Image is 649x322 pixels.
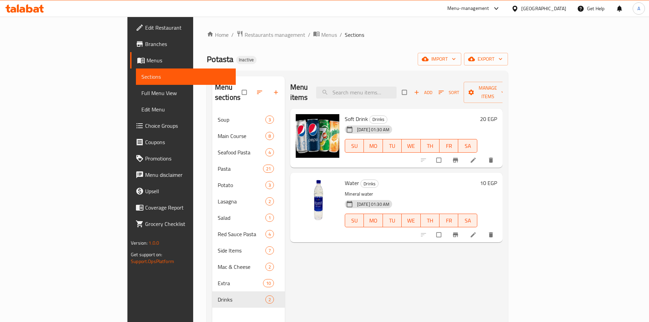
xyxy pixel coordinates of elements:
[404,216,418,226] span: WE
[370,116,387,123] span: Drinks
[521,5,566,12] div: [GEOGRAPHIC_DATA]
[296,114,339,158] img: Soft Drink
[308,31,310,39] li: /
[290,82,308,103] h2: Menu items
[345,31,364,39] span: Sections
[236,57,257,63] span: Inactive
[218,230,265,238] span: Red Sauce Pasta
[345,190,477,198] p: Mineral water
[218,279,263,287] span: Extra
[369,116,387,124] div: Drinks
[345,178,359,188] span: Water
[130,150,236,167] a: Promotions
[367,216,380,226] span: MO
[345,214,364,227] button: SU
[464,53,508,65] button: export
[145,138,230,146] span: Coupons
[383,214,402,227] button: TU
[212,109,285,310] nav: Menu sections
[145,220,230,228] span: Grocery Checklist
[421,214,439,227] button: TH
[145,154,230,163] span: Promotions
[412,87,434,98] button: Add
[637,5,640,12] span: A
[130,183,236,199] a: Upsell
[448,153,464,168] button: Branch-specific-item
[402,139,420,153] button: WE
[461,216,474,226] span: SA
[423,216,437,226] span: TH
[218,148,265,156] div: Seafood Pasta
[218,263,265,271] span: Mac & Cheese
[218,246,265,255] span: Side Items
[145,122,230,130] span: Choice Groups
[296,178,339,222] img: Water
[367,141,380,151] span: MO
[265,116,274,124] div: items
[218,197,265,205] div: Lasagna
[480,178,497,188] h6: 10 EGP
[268,85,285,100] button: Add section
[434,87,464,98] span: Sort items
[218,295,265,304] span: Drinks
[354,126,392,133] span: [DATE] 01:30 AM
[252,85,268,100] span: Sort sections
[469,84,507,101] span: Manage items
[423,55,456,63] span: import
[442,216,455,226] span: FR
[266,149,274,156] span: 4
[263,166,274,172] span: 21
[383,139,402,153] button: TU
[212,242,285,259] div: Side Items7
[212,128,285,144] div: Main Course8
[266,264,274,270] span: 2
[212,226,285,242] div: Red Sauce Pasta4
[145,24,230,32] span: Edit Restaurant
[130,199,236,216] a: Coverage Report
[469,55,503,63] span: export
[266,133,274,139] span: 8
[345,114,368,124] span: Soft Drink
[348,216,361,226] span: SU
[218,132,265,140] div: Main Course
[141,89,230,97] span: Full Menu View
[130,167,236,183] a: Menu disclaimer
[136,85,236,101] a: Full Menu View
[345,139,364,153] button: SU
[438,89,459,96] span: Sort
[265,295,274,304] div: items
[266,215,274,221] span: 1
[265,246,274,255] div: items
[423,141,437,151] span: TH
[404,141,418,151] span: WE
[146,56,230,64] span: Menus
[483,153,500,168] button: delete
[130,36,236,52] a: Branches
[145,40,230,48] span: Branches
[412,87,434,98] span: Add item
[263,279,274,287] div: items
[402,214,420,227] button: WE
[263,165,274,173] div: items
[212,144,285,160] div: Seafood Pasta4
[470,157,478,164] a: Edit menu item
[212,111,285,128] div: Soup3
[145,187,230,195] span: Upsell
[265,132,274,140] div: items
[212,291,285,308] div: Drinks2
[340,31,342,39] li: /
[447,4,489,13] div: Menu-management
[207,30,508,39] nav: breadcrumb
[348,141,361,151] span: SU
[218,181,265,189] span: Potato
[266,296,274,303] span: 2
[364,214,383,227] button: MO
[136,68,236,85] a: Sections
[212,177,285,193] div: Potato3
[141,105,230,113] span: Edit Menu
[145,171,230,179] span: Menu disclaimer
[265,181,274,189] div: items
[448,227,464,242] button: Branch-specific-item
